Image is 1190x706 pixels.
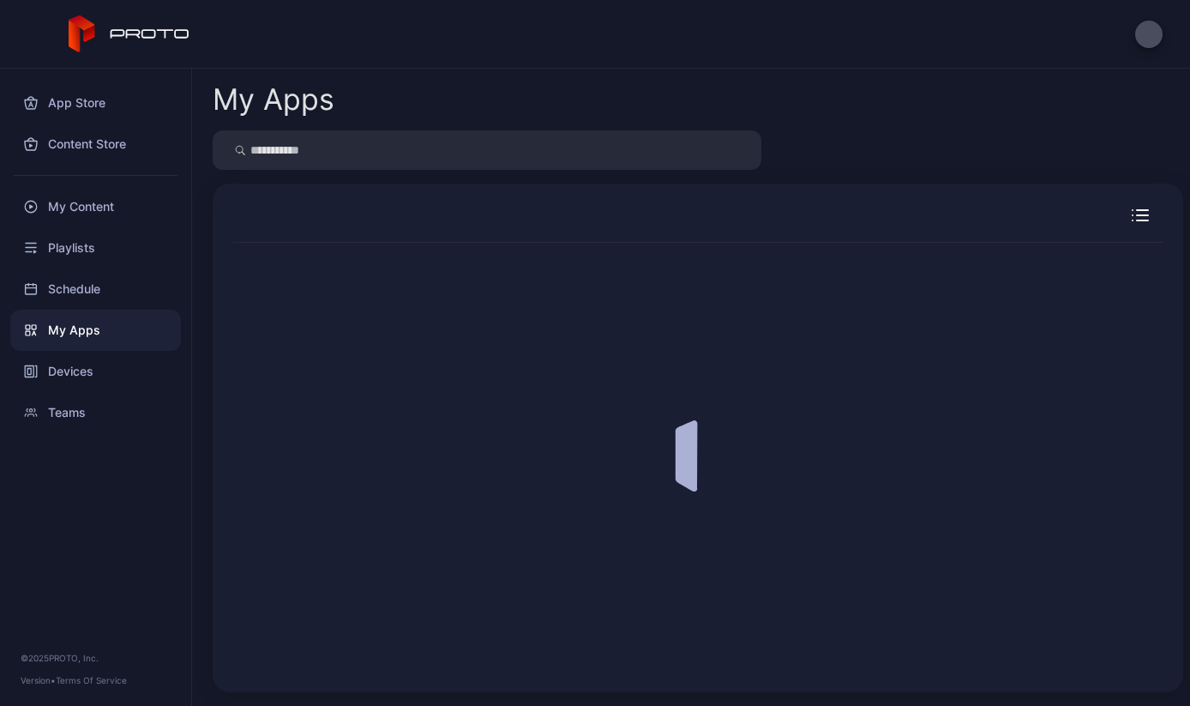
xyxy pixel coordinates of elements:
span: Version • [21,675,56,685]
a: My Apps [10,310,181,351]
a: Teams [10,392,181,433]
div: © 2025 PROTO, Inc. [21,651,171,665]
div: My Apps [213,85,334,114]
a: Playlists [10,227,181,269]
a: My Content [10,186,181,227]
a: App Store [10,82,181,124]
a: Devices [10,351,181,392]
a: Terms Of Service [56,675,127,685]
a: Schedule [10,269,181,310]
a: Content Store [10,124,181,165]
